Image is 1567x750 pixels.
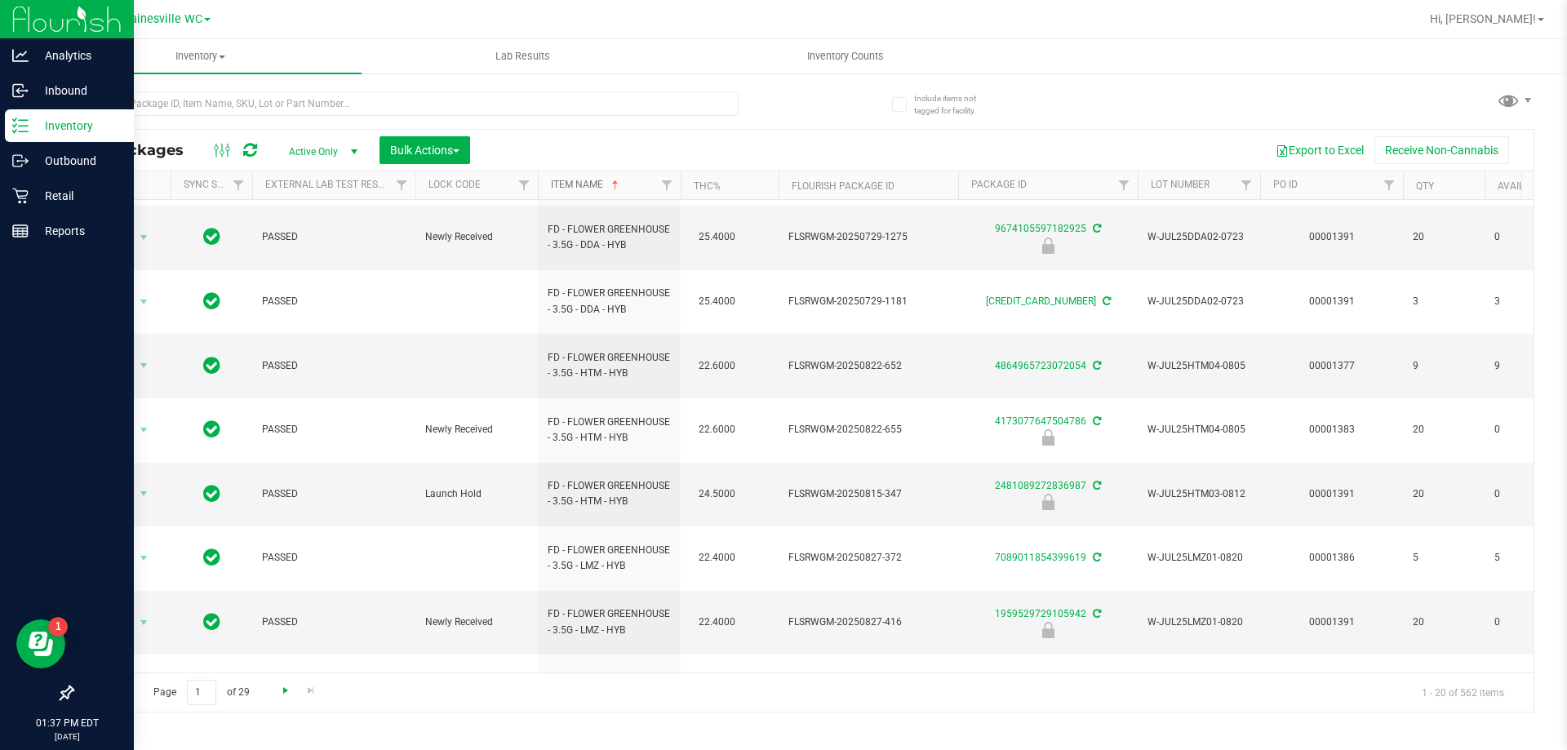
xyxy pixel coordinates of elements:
[694,180,721,192] a: THC%
[12,153,29,169] inline-svg: Outbound
[548,286,671,317] span: FD - FLOWER GREENHOUSE - 3.5G - DDA - HYB
[203,418,220,441] span: In Sync
[956,237,1140,254] div: Newly Received
[1494,615,1556,630] span: 0
[548,606,671,637] span: FD - FLOWER GREENHOUSE - 3.5G - LMZ - HYB
[548,415,671,446] span: FD - FLOWER GREENHOUSE - 3.5G - HTM - HYB
[1148,294,1250,309] span: W-JUL25DDA02-0723
[788,422,948,437] span: FLSRWGM-20250822-655
[1413,550,1475,566] span: 5
[986,295,1096,307] a: [CREDIT_CARD_NUMBER]
[12,82,29,99] inline-svg: Inbound
[1498,180,1547,192] a: Available
[225,171,252,199] a: Filter
[1374,136,1509,164] button: Receive Non-Cannabis
[134,547,154,570] span: select
[1090,552,1101,563] span: Sync from Compliance System
[1309,488,1355,499] a: 00001391
[425,229,528,245] span: Newly Received
[1413,229,1475,245] span: 20
[262,229,406,245] span: PASSED
[1494,550,1556,566] span: 5
[425,615,528,630] span: Newly Received
[995,480,1086,491] a: 2481089272836987
[1148,615,1250,630] span: W-JUL25LMZ01-0820
[29,221,127,241] p: Reports
[1494,358,1556,374] span: 9
[12,188,29,204] inline-svg: Retail
[1151,179,1210,190] a: Lot Number
[1273,179,1298,190] a: PO ID
[1090,415,1101,427] span: Sync from Compliance System
[1413,294,1475,309] span: 3
[134,482,154,505] span: select
[788,486,948,502] span: FLSRWGM-20250815-347
[1148,486,1250,502] span: W-JUL25HTM03-0812
[548,478,671,509] span: FD - FLOWER GREENHOUSE - 3.5G - HTM - HYB
[1309,231,1355,242] a: 00001391
[134,611,154,634] span: select
[690,610,744,634] span: 22.4000
[1494,486,1556,502] span: 0
[388,171,415,199] a: Filter
[134,419,154,442] span: select
[12,223,29,239] inline-svg: Reports
[1376,171,1403,199] a: Filter
[690,290,744,313] span: 25.4000
[785,49,906,64] span: Inventory Counts
[995,608,1086,619] a: 1959529729105942
[1233,171,1260,199] a: Filter
[29,46,127,65] p: Analytics
[273,680,297,702] a: Go to the next page
[690,482,744,506] span: 24.5000
[995,552,1086,563] a: 7089011854399619
[1148,229,1250,245] span: W-JUL25DDA02-0723
[262,294,406,309] span: PASSED
[122,12,202,26] span: Gainesville WC
[548,350,671,381] span: FD - FLOWER GREENHOUSE - 3.5G - HTM - HYB
[956,494,1140,510] div: Launch Hold
[134,226,154,249] span: select
[29,151,127,171] p: Outbound
[380,136,470,164] button: Bulk Actions
[1265,136,1374,164] button: Export to Excel
[788,294,948,309] span: FLSRWGM-20250729-1181
[7,716,127,730] p: 01:37 PM EDT
[29,116,127,135] p: Inventory
[362,39,684,73] a: Lab Results
[690,418,744,442] span: 22.6000
[1090,360,1101,371] span: Sync from Compliance System
[300,680,323,702] a: Go to the last page
[792,180,894,192] a: Flourish Package ID
[48,617,68,637] iframe: Resource center unread badge
[134,354,154,377] span: select
[1413,615,1475,630] span: 20
[1409,680,1517,704] span: 1 - 20 of 562 items
[134,291,154,313] span: select
[788,615,948,630] span: FLSRWGM-20250827-416
[1413,422,1475,437] span: 20
[1494,422,1556,437] span: 0
[85,141,200,159] span: All Packages
[1416,180,1434,192] a: Qty
[1309,424,1355,435] a: 00001383
[914,92,996,117] span: Include items not tagged for facility
[425,422,528,437] span: Newly Received
[262,358,406,374] span: PASSED
[690,225,744,249] span: 25.4000
[29,186,127,206] p: Retail
[425,486,528,502] span: Launch Hold
[1494,229,1556,245] span: 0
[473,49,572,64] span: Lab Results
[511,171,538,199] a: Filter
[1413,486,1475,502] span: 20
[140,680,263,705] span: Page of 29
[1309,360,1355,371] a: 00001377
[262,422,406,437] span: PASSED
[7,730,127,743] p: [DATE]
[203,546,220,569] span: In Sync
[1494,294,1556,309] span: 3
[72,91,739,116] input: Search Package ID, Item Name, SKU, Lot or Part Number...
[1148,422,1250,437] span: W-JUL25HTM04-0805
